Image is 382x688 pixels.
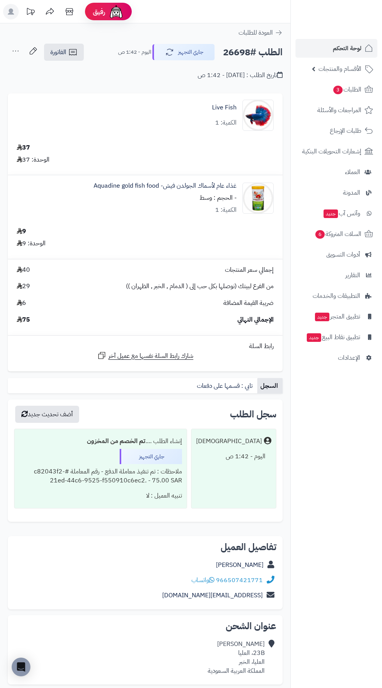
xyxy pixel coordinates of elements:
span: لوحة التحكم [333,43,361,54]
a: Live Fish [212,103,237,112]
a: وآتس آبجديد [295,204,377,223]
span: تطبيق نقاط البيع [306,332,360,343]
h2: تفاصيل العميل [14,542,276,552]
a: السلات المتروكة6 [295,225,377,243]
span: تطبيق المتجر [314,311,360,322]
a: التطبيقات والخدمات [295,287,377,305]
small: اليوم - 1:42 ص [118,48,151,56]
span: 40 [17,266,30,274]
h3: سجل الطلب [230,410,276,419]
a: الفاتورة [44,44,84,61]
div: [PERSON_NAME] 23B، العليا العليا، الخبر المملكة العربية السعودية [208,640,265,675]
a: تحديثات المنصة [21,4,40,21]
div: الوحدة: 9 [17,239,46,248]
a: طلبات الإرجاع [295,121,377,140]
span: الأقسام والمنتجات [318,63,361,74]
span: جديد [324,209,338,218]
a: تطبيق المتجرجديد [295,307,377,326]
img: 1711002662-71EcsxxyCWs%D9%8A%D9%8A%D9%8A%D8%A8%D9%8Axdsdwsxr-oL-90x90.jpg [243,183,273,214]
div: الوحدة: 37 [17,155,50,164]
div: 37 [17,143,30,152]
img: logo-2.png [329,6,375,22]
a: غذاء عام لأسماك الجولدن فيش- Aquadine gold fish food [94,181,237,190]
img: 1668693416-2844004-Center-1-90x90.jpg [243,100,273,131]
div: الكمية: 1 [215,206,237,215]
a: [PERSON_NAME] [216,560,264,570]
div: 9 [17,227,26,236]
a: تابي : قسمها على دفعات [194,378,257,394]
span: ضريبة القيمة المضافة [223,299,274,308]
span: 29 [17,282,30,291]
span: 6 [17,299,26,308]
div: [DEMOGRAPHIC_DATA] [196,437,262,446]
a: تطبيق نقاط البيعجديد [295,328,377,347]
a: [EMAIL_ADDRESS][DOMAIN_NAME] [162,591,263,600]
h2: عنوان الشحن [14,621,276,631]
div: Open Intercom Messenger [12,658,30,676]
span: التقارير [345,270,360,281]
div: تنبيه العميل : لا [19,488,182,503]
a: التقارير [295,266,377,285]
span: أدوات التسويق [326,249,360,260]
span: الفاتورة [50,48,66,57]
b: تم الخصم من المخزون [87,436,145,446]
a: الطلبات3 [295,80,377,99]
div: جاري التجهيز [120,449,182,465]
span: المدونة [343,187,360,198]
small: - الحجم : وسط [200,193,237,202]
span: 3 [333,85,343,95]
span: جديد [315,313,329,321]
a: المدونة [295,183,377,202]
a: 966507421771 [216,575,263,585]
span: 6 [315,230,325,239]
a: واتساب [191,575,214,585]
span: شارك رابط السلة نفسها مع عميل آخر [108,352,193,361]
span: الطلبات [332,84,361,95]
span: العودة للطلبات [239,28,273,37]
img: ai-face.png [108,4,124,19]
a: الإعدادات [295,348,377,367]
h2: الطلب #26698 [223,44,283,60]
span: التطبيقات والخدمات [313,290,360,301]
div: إنشاء الطلب .... [19,434,182,449]
span: العملاء [345,167,360,178]
div: اليوم - 1:42 ص [196,449,271,464]
span: إجمالي سعر المنتجات [225,266,274,274]
button: أضف تحديث جديد [15,406,79,423]
div: ملاحظات : تم تنفيذ معاملة الدفع - رقم المعاملة #c82043f2-21ed-44c6-9525-f550910c6ec2. - 75.00 SAR [19,464,182,488]
span: وآتس آب [323,208,360,219]
span: جديد [307,333,321,342]
div: الكمية: 1 [215,118,237,127]
a: أدوات التسويق [295,245,377,264]
span: السلات المتروكة [315,229,361,239]
span: من الفرع لبيتك (نوصلها بكل حب إلى ( الدمام , الخبر , الظهران )) [126,282,274,291]
div: رابط السلة [11,342,279,351]
a: السجل [257,378,283,394]
span: إشعارات التحويلات البنكية [302,146,361,157]
button: جاري التجهيز [152,44,215,60]
a: إشعارات التحويلات البنكية [295,142,377,161]
a: لوحة التحكم [295,39,377,58]
div: تاريخ الطلب : [DATE] - 1:42 ص [198,71,283,80]
span: الإجمالي النهائي [237,315,274,324]
span: طلبات الإرجاع [330,125,361,136]
span: الإعدادات [338,352,360,363]
a: شارك رابط السلة نفسها مع عميل آخر [97,351,193,361]
span: المراجعات والأسئلة [317,105,361,116]
span: رفيق [93,7,105,16]
span: 75 [17,315,30,324]
a: المراجعات والأسئلة [295,101,377,120]
a: العودة للطلبات [239,28,283,37]
a: العملاء [295,163,377,181]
